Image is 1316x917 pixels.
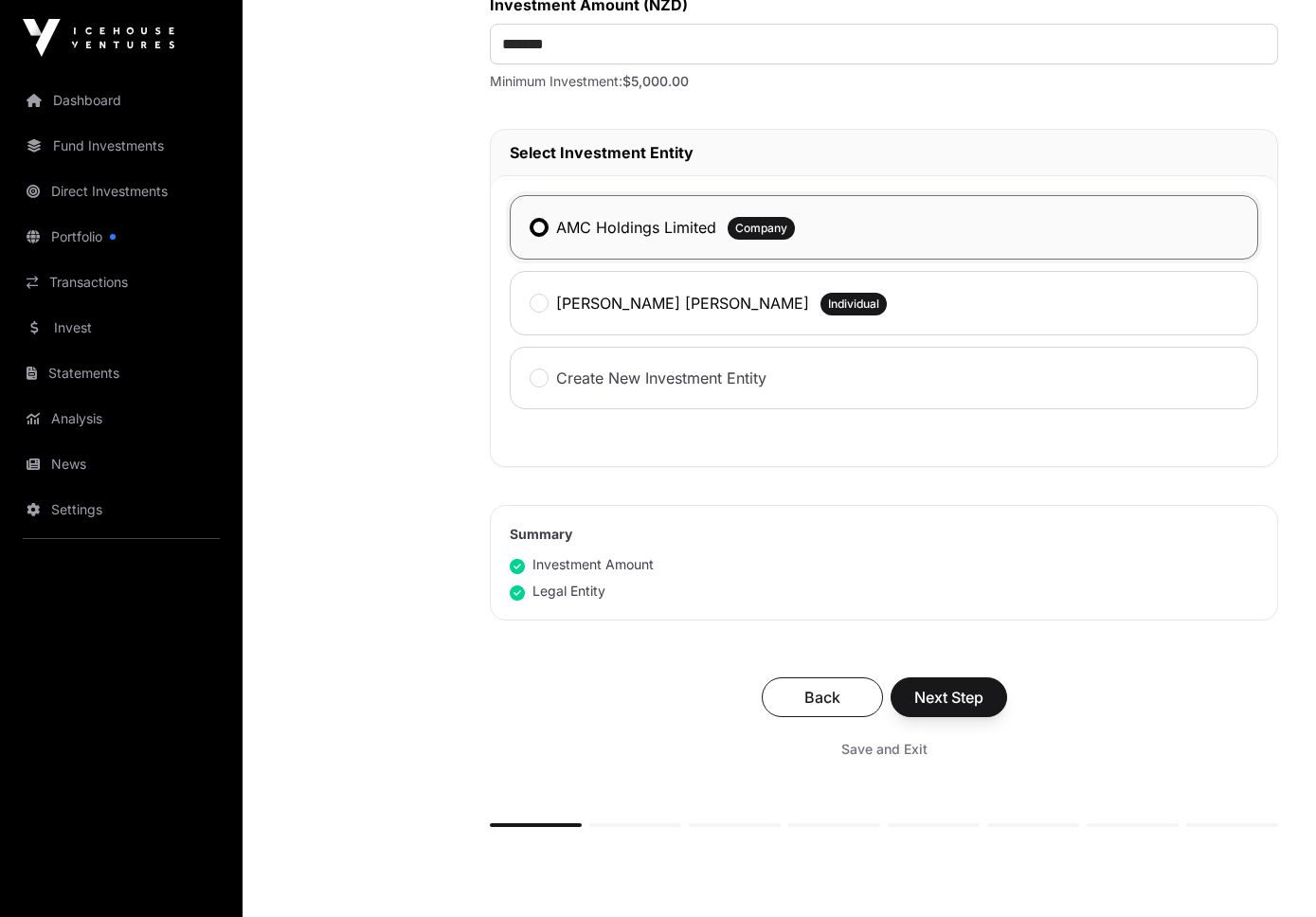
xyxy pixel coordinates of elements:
button: Back [762,677,883,717]
a: Statements [15,352,227,394]
label: Create New Investment Entity [556,367,766,389]
a: Settings [15,489,227,530]
span: Save and Exit [841,740,928,759]
span: Individual [828,297,879,312]
a: News [15,443,227,485]
p: Minimum Investment: [490,72,1278,91]
span: Next Step [914,686,983,709]
a: Analysis [15,398,227,440]
label: AMC Holdings Limited [556,216,716,239]
iframe: Chat Widget [1221,826,1316,917]
a: Portfolio [15,216,227,258]
img: Icehouse Ventures Logo [23,19,174,57]
h2: Summary [510,525,1258,544]
a: Transactions [15,261,227,303]
a: Fund Investments [15,125,227,167]
div: Investment Amount [510,555,654,574]
button: Save and Exit [819,732,950,766]
a: Dashboard [15,80,227,121]
label: [PERSON_NAME] [PERSON_NAME] [556,292,809,315]
a: Invest [15,307,227,349]
a: Direct Investments [15,171,227,212]
button: Next Step [891,677,1007,717]
h2: Select Investment Entity [510,141,1258,164]
div: Legal Entity [510,582,605,601]
span: $5,000.00 [622,73,689,89]
span: Company [735,221,787,236]
span: Back [785,686,859,709]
